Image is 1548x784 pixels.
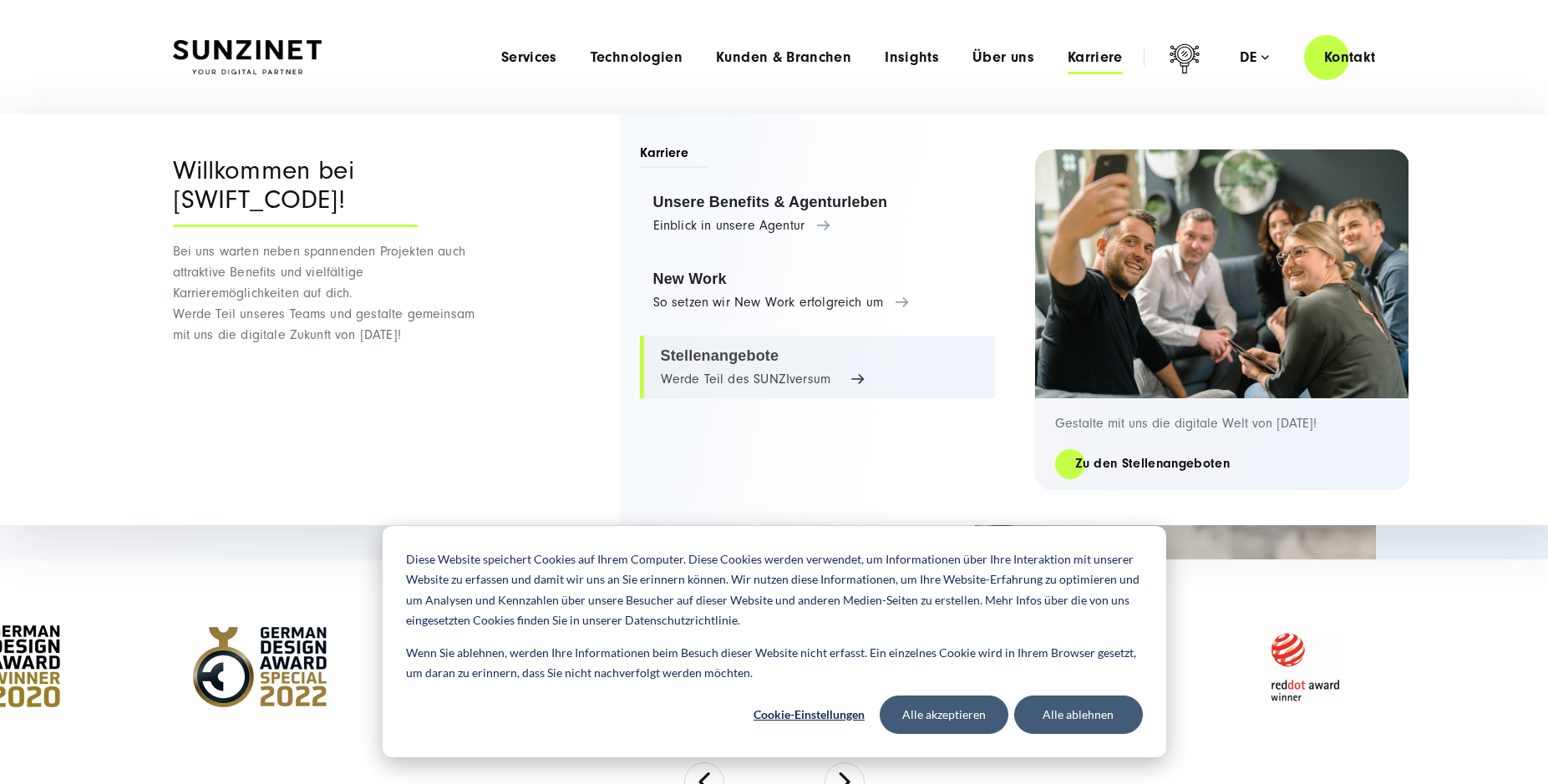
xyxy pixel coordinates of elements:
p: Diese Website speichert Cookies auf Ihrem Computer. Diese Cookies werden verwendet, um Informatio... [406,549,1143,631]
a: Unsere Benefits & Agenturleben Einblick in unsere Agentur [640,182,995,245]
a: Kontakt [1304,33,1396,81]
a: Kunden & Branchen [716,49,851,66]
a: New Work So setzen wir New Work erfolgreich um [640,259,995,322]
button: Alle akzeptieren [880,695,1008,734]
p: Gestalte mit uns die digitale Welt von [DATE]! [1055,415,1389,432]
a: Über uns [972,49,1034,66]
a: Insights [885,49,939,66]
button: Cookie-Einstellungen [745,695,874,734]
img: SUNZINET Full Service Digital Agentur [173,40,322,75]
a: Zu den Stellenangeboten [1055,454,1250,473]
img: German Design Award Speacial - Full Service Digitalagentur SUNZINET [172,617,348,717]
p: Bei uns warten neben spannenden Projekten auch attraktive Benefits und vielfältige Karrieremöglic... [173,241,486,346]
p: Wenn Sie ablehnen, werden Ihre Informationen beim Besuch dieser Website nicht erfasst. Ein einzel... [406,643,1143,684]
img: Digitalagentur und Internetagentur SUNZINET: 2 Frauen 3 Männer, die ein Selfie machen bei [1035,149,1409,398]
img: Reddot Award Winner - Full Service Digitalagentur SUNZINET [1216,617,1392,717]
a: Stellenangebote Werde Teil des SUNZIversum [640,336,995,399]
a: Technologien [591,49,683,66]
a: Karriere [1068,49,1123,66]
div: Cookie banner [383,526,1166,757]
a: Services [501,49,557,66]
div: Willkommen bei [SWIFT_CODE]! [173,156,418,227]
span: Karriere [640,144,709,168]
button: Alle ablehnen [1014,695,1143,734]
div: de [1240,49,1269,66]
